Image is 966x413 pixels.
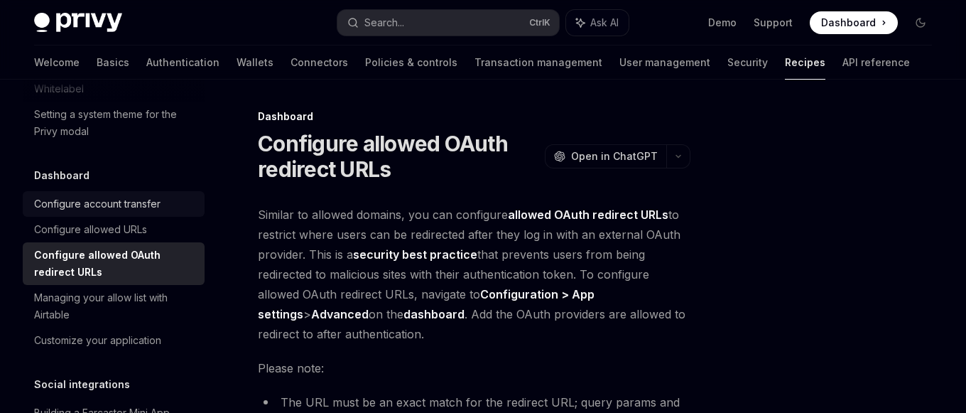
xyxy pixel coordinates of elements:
[258,358,690,378] span: Please note:
[508,208,668,222] strong: allowed OAuth redirect URLs
[529,17,550,28] span: Ctrl K
[258,131,539,182] h1: Configure allowed OAuth redirect URLs
[842,45,910,80] a: API reference
[810,11,898,34] a: Dashboard
[258,205,690,344] span: Similar to allowed domains, you can configure to restrict where users can be redirected after the...
[34,332,161,349] div: Customize your application
[909,11,932,34] button: Toggle dark mode
[34,13,122,33] img: dark logo
[353,247,477,262] strong: security best practice
[727,45,768,80] a: Security
[34,247,196,281] div: Configure allowed OAuth redirect URLs
[97,45,129,80] a: Basics
[258,109,690,124] div: Dashboard
[23,191,205,217] a: Configure account transfer
[146,45,219,80] a: Authentication
[34,195,161,213] div: Configure account transfer
[34,106,196,140] div: Setting a system theme for the Privy modal
[23,328,205,353] a: Customize your application
[474,45,602,80] a: Transaction management
[785,45,825,80] a: Recipes
[754,16,793,30] a: Support
[571,149,658,163] span: Open in ChatGPT
[545,144,666,168] button: Open in ChatGPT
[34,289,196,323] div: Managing your allow list with Airtable
[364,14,404,31] div: Search...
[311,307,369,321] strong: Advanced
[337,10,560,36] button: Search...CtrlK
[34,45,80,80] a: Welcome
[619,45,710,80] a: User management
[365,45,457,80] a: Policies & controls
[23,217,205,242] a: Configure allowed URLs
[34,376,130,393] h5: Social integrations
[34,167,89,184] h5: Dashboard
[291,45,348,80] a: Connectors
[23,102,205,144] a: Setting a system theme for the Privy modal
[23,242,205,285] a: Configure allowed OAuth redirect URLs
[708,16,737,30] a: Demo
[821,16,876,30] span: Dashboard
[566,10,629,36] button: Ask AI
[237,45,273,80] a: Wallets
[34,221,147,238] div: Configure allowed URLs
[590,16,619,30] span: Ask AI
[23,285,205,328] a: Managing your allow list with Airtable
[403,307,465,322] a: dashboard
